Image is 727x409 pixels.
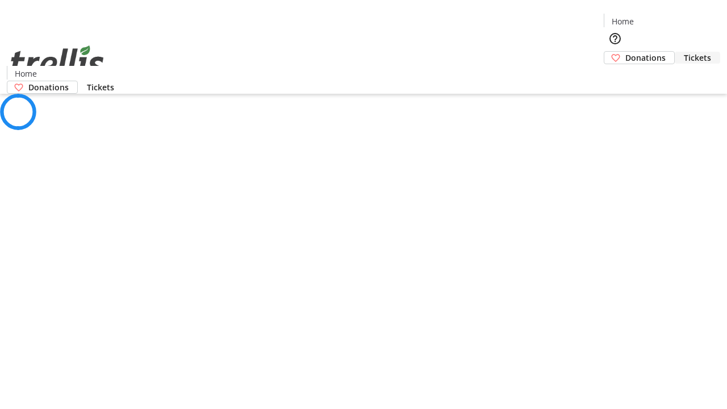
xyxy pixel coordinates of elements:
span: Home [15,68,37,80]
a: Home [604,15,641,27]
img: Orient E2E Organization Bl9wGeQ9no's Logo [7,33,108,90]
span: Tickets [87,81,114,93]
a: Tickets [78,81,123,93]
a: Donations [7,81,78,94]
a: Home [7,68,44,80]
a: Donations [604,51,675,64]
span: Donations [28,81,69,93]
button: Help [604,27,626,50]
span: Home [612,15,634,27]
button: Cart [604,64,626,87]
a: Tickets [675,52,720,64]
span: Donations [625,52,666,64]
span: Tickets [684,52,711,64]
